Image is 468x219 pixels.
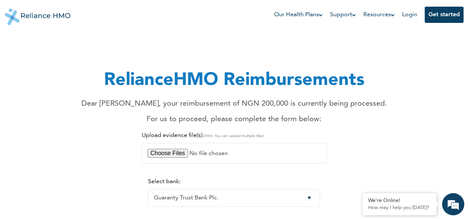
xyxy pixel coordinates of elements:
a: Login [402,12,417,18]
span: (Hint: You can upload multiple files) [204,134,263,138]
p: How may I help you today? [368,205,431,211]
img: Reliance HMO's Logo [5,3,71,25]
button: Get started [425,7,464,23]
h1: RelianceHMO Reimbursements [81,67,387,94]
label: Upload evidence file(s): [142,133,263,138]
div: We're Online! [368,198,431,204]
a: Support [330,10,356,19]
label: Select bank: [148,179,181,185]
a: Resources [363,10,395,19]
a: Our Health Plans [274,10,323,19]
p: For us to proceed, please complete the form below: [81,114,387,125]
p: Dear [PERSON_NAME], your reimbursement of NGN 200,000 is currently being processed. [81,98,387,109]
